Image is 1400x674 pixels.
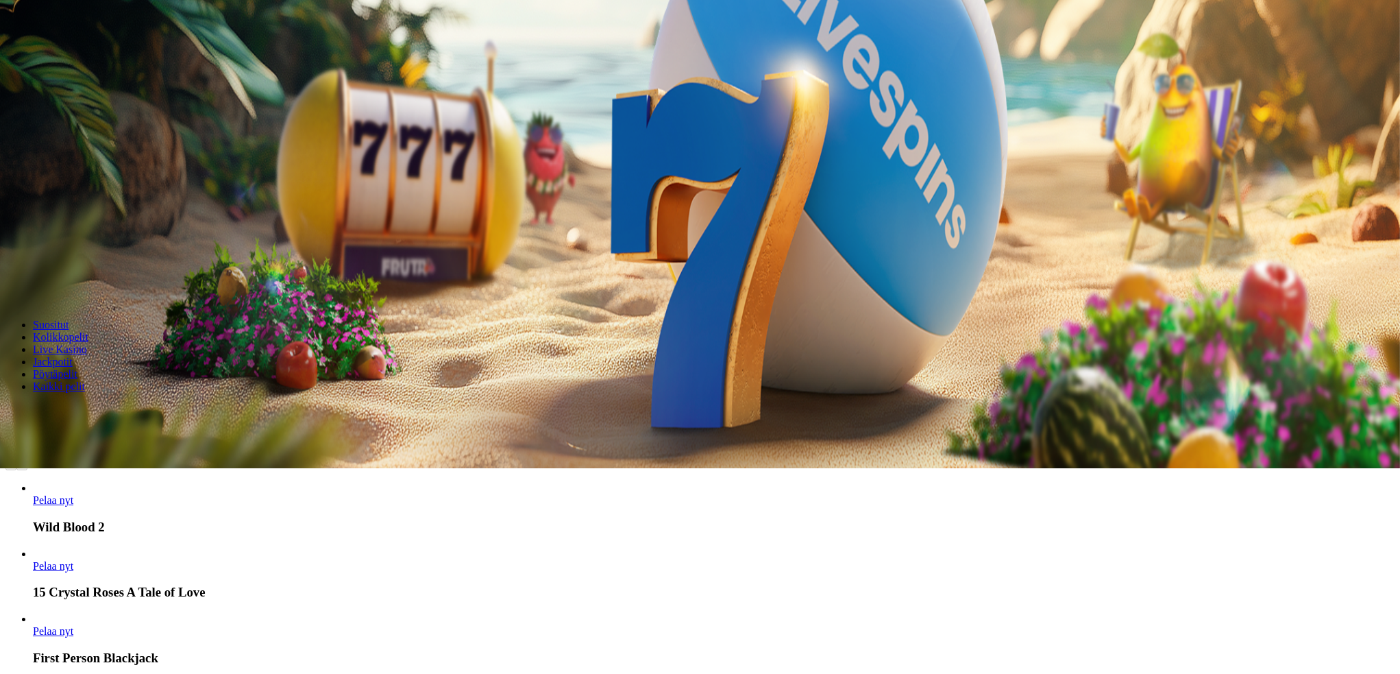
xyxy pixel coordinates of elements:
[33,651,1395,666] h3: First Person Blackjack
[33,368,77,380] a: Pöytäpelit
[33,613,1395,666] article: First Person Blackjack
[16,466,27,470] button: next slide
[33,560,73,572] span: Pelaa nyt
[5,296,1395,418] header: Lobby
[5,296,1395,393] nav: Lobby
[33,625,73,637] a: First Person Blackjack
[33,548,1395,601] article: 15 Crystal Roses A Tale of Love
[33,482,1395,535] article: Wild Blood 2
[33,344,87,355] a: Live Kasino
[33,381,85,392] a: Kaikki pelit
[33,625,73,637] span: Pelaa nyt
[33,585,1395,600] h3: 15 Crystal Roses A Tale of Love
[33,560,73,572] a: 15 Crystal Roses A Tale of Love
[33,494,73,506] a: Wild Blood 2
[33,520,1395,535] h3: Wild Blood 2
[33,356,73,368] a: Jackpotit
[33,494,73,506] span: Pelaa nyt
[33,319,69,330] a: Suositut
[33,331,88,343] a: Kolikkopelit
[5,466,16,470] button: prev slide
